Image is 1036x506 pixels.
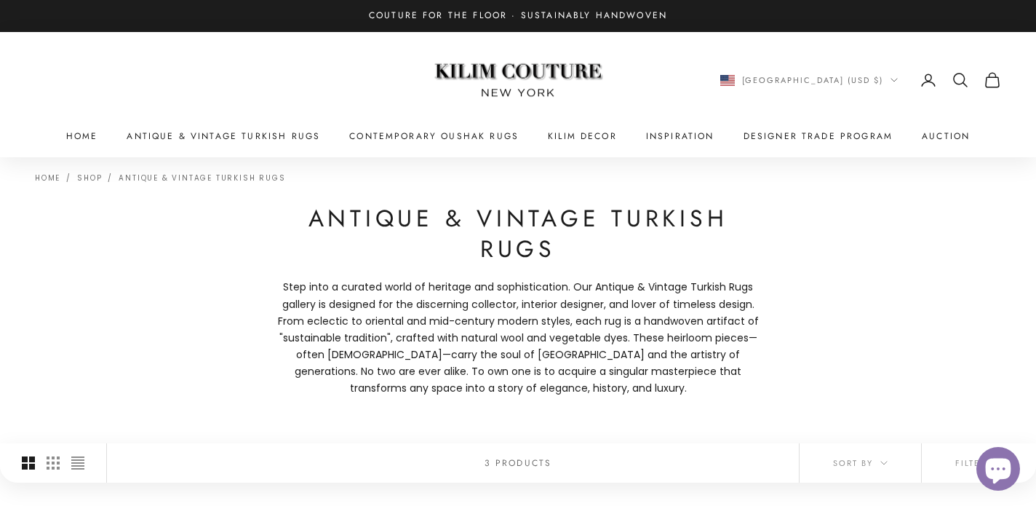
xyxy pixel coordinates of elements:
a: Contemporary Oushak Rugs [349,129,519,143]
nav: Secondary navigation [720,71,1002,89]
h1: Antique & Vintage Turkish Rugs [271,204,765,264]
p: 3 products [485,456,552,470]
img: Logo of Kilim Couture New York [427,46,609,115]
nav: Primary navigation [35,129,1001,143]
button: Switch to compact product images [71,443,84,483]
p: Couture for the Floor · Sustainably Handwoven [369,9,667,23]
span: Sort by [833,456,888,470]
p: Step into a curated world of heritage and sophistication. Our Antique & Vintage Turkish Rugs gall... [271,279,765,397]
button: Sort by [800,443,921,483]
img: United States [720,75,735,86]
a: Auction [922,129,970,143]
nav: Breadcrumb [35,172,285,182]
a: Antique & Vintage Turkish Rugs [127,129,320,143]
inbox-online-store-chat: Shopify online store chat [972,447,1024,494]
button: Change country or currency [720,74,898,87]
button: Switch to smaller product images [47,443,60,483]
a: Home [66,129,98,143]
a: Home [35,173,60,183]
a: Inspiration [646,129,714,143]
summary: Kilim Decor [548,129,617,143]
a: Designer Trade Program [744,129,893,143]
button: Switch to larger product images [22,443,35,483]
button: Filter (2) [922,443,1036,483]
a: Shop [77,173,102,183]
a: Antique & Vintage Turkish Rugs [119,173,285,183]
span: [GEOGRAPHIC_DATA] (USD $) [742,74,884,87]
